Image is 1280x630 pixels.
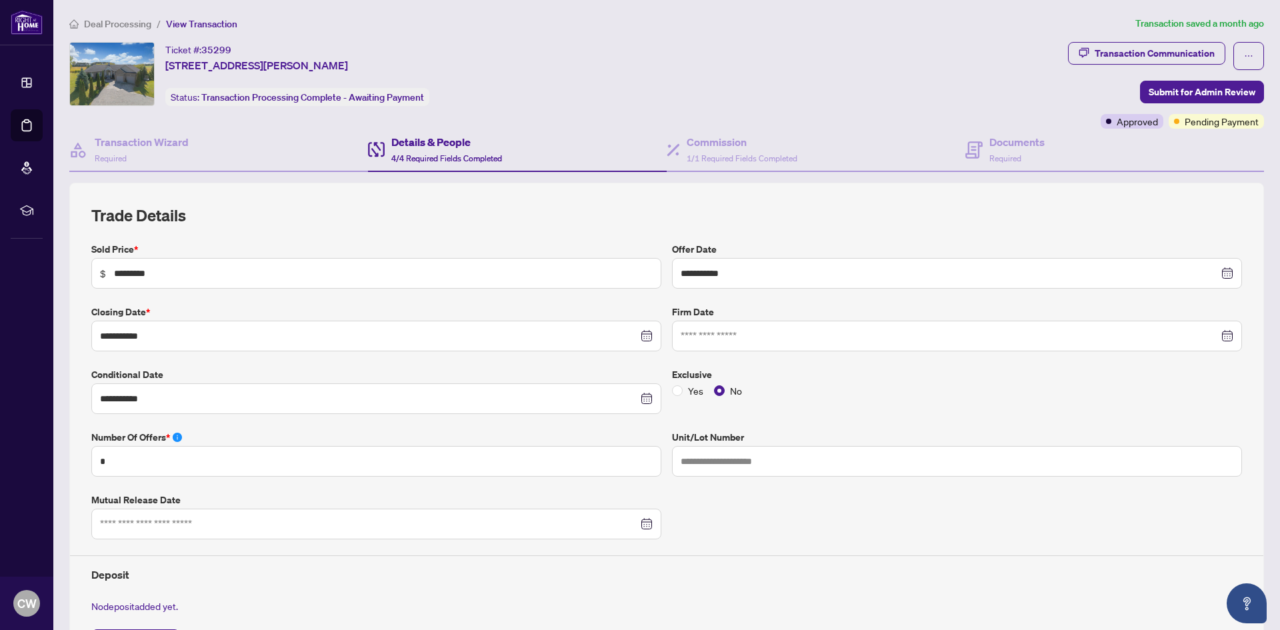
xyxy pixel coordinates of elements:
[201,91,424,103] span: Transaction Processing Complete - Awaiting Payment
[1227,583,1267,623] button: Open asap
[1068,42,1225,65] button: Transaction Communication
[91,367,661,382] label: Conditional Date
[95,153,127,163] span: Required
[1185,114,1259,129] span: Pending Payment
[165,88,429,106] div: Status:
[91,242,661,257] label: Sold Price
[157,16,161,31] li: /
[687,134,797,150] h4: Commission
[91,600,178,612] span: No deposit added yet.
[166,18,237,30] span: View Transaction
[1095,43,1215,64] div: Transaction Communication
[1140,81,1264,103] button: Submit for Admin Review
[1117,114,1158,129] span: Approved
[672,430,1242,445] label: Unit/Lot Number
[91,305,661,319] label: Closing Date
[95,134,189,150] h4: Transaction Wizard
[165,57,348,73] span: [STREET_ADDRESS][PERSON_NAME]
[91,430,661,445] label: Number of offers
[1149,81,1255,103] span: Submit for Admin Review
[989,134,1045,150] h4: Documents
[91,493,661,507] label: Mutual Release Date
[91,567,1242,583] h4: Deposit
[173,433,182,442] span: info-circle
[100,266,106,281] span: $
[1135,16,1264,31] article: Transaction saved a month ago
[725,383,747,398] span: No
[11,10,43,35] img: logo
[391,153,502,163] span: 4/4 Required Fields Completed
[165,42,231,57] div: Ticket #:
[1244,51,1253,61] span: ellipsis
[391,134,502,150] h4: Details & People
[69,19,79,29] span: home
[672,305,1242,319] label: Firm Date
[989,153,1021,163] span: Required
[91,205,1242,226] h2: Trade Details
[84,18,151,30] span: Deal Processing
[201,44,231,56] span: 35299
[70,43,154,105] img: IMG-X12097495_1.jpg
[683,383,709,398] span: Yes
[672,367,1242,382] label: Exclusive
[17,594,37,613] span: CW
[672,242,1242,257] label: Offer Date
[687,153,797,163] span: 1/1 Required Fields Completed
